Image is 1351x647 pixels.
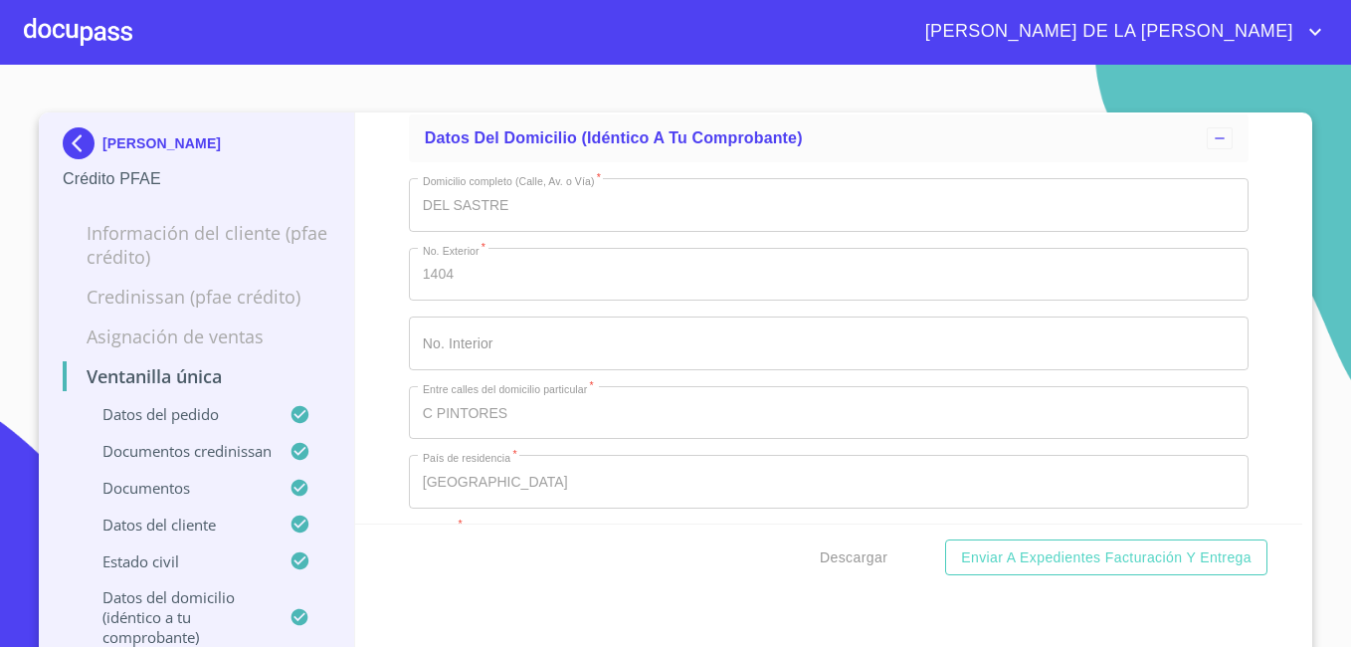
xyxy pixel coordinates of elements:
div: [PERSON_NAME] [63,127,330,167]
span: Enviar a Expedientes Facturación y Entrega [961,545,1252,570]
p: Datos del domicilio (idéntico a tu comprobante) [63,587,289,647]
span: Datos del domicilio (idéntico a tu comprobante) [425,129,803,146]
p: [PERSON_NAME] [102,135,221,151]
button: Descargar [812,539,895,576]
p: Documentos [63,478,289,498]
p: Documentos CrediNissan [63,441,289,461]
p: Información del cliente (PFAE crédito) [63,221,330,269]
p: Crédito PFAE [63,167,330,191]
span: Descargar [820,545,887,570]
p: Datos del cliente [63,515,289,535]
p: Credinissan (PFAE crédito) [63,285,330,309]
img: Docupass spot blue [63,127,102,159]
div: Datos del domicilio (idéntico a tu comprobante) [409,114,1249,162]
span: [PERSON_NAME] DE LA [PERSON_NAME] [910,16,1303,48]
p: Ventanilla única [63,364,330,388]
p: Asignación de Ventas [63,324,330,348]
button: account of current user [910,16,1327,48]
button: Enviar a Expedientes Facturación y Entrega [945,539,1267,576]
p: Datos del pedido [63,404,289,424]
p: Estado Civil [63,551,289,571]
